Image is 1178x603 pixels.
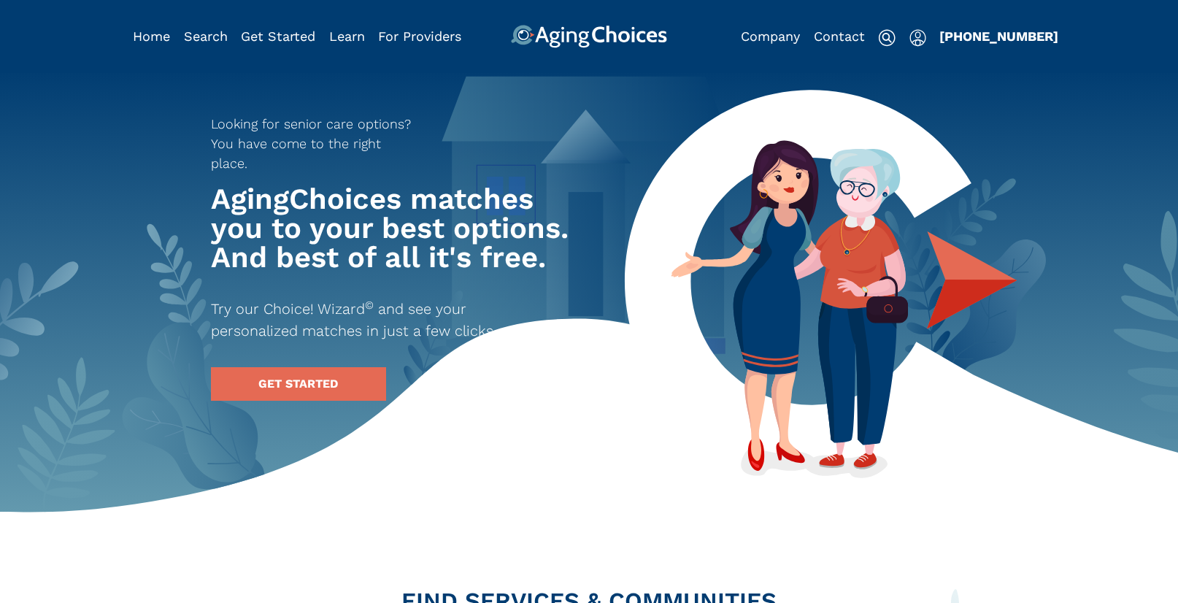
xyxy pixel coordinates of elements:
[909,29,926,47] img: user-icon.svg
[741,28,800,44] a: Company
[184,28,228,44] a: Search
[878,29,896,47] img: search-icon.svg
[365,299,374,312] sup: ©
[378,28,461,44] a: For Providers
[184,25,228,48] div: Popover trigger
[939,28,1058,44] a: [PHONE_NUMBER]
[211,114,421,173] p: Looking for senior care options? You have come to the right place.
[511,25,667,48] img: AgingChoices
[909,25,926,48] div: Popover trigger
[329,28,365,44] a: Learn
[241,28,315,44] a: Get Started
[133,28,170,44] a: Home
[211,298,550,342] p: Try our Choice! Wizard and see your personalized matches in just a few clicks.
[211,367,386,401] a: GET STARTED
[211,185,576,272] h1: AgingChoices matches you to your best options. And best of all it's free.
[814,28,865,44] a: Contact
